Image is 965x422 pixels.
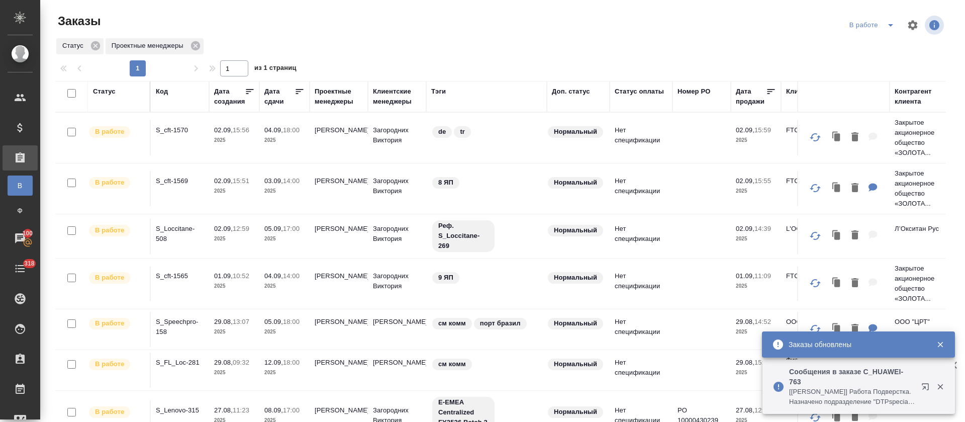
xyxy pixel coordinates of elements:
button: Клонировать [827,127,846,148]
p: 04.09, [264,272,283,280]
p: 14:00 [283,272,300,280]
p: 15:55 [754,177,771,185]
p: 05.09, [264,225,283,232]
p: 15:59 [754,126,771,134]
p: 15:51 [233,177,249,185]
div: Код [156,87,168,97]
div: Выставляет ПМ после принятия заказа от КМа [88,224,145,237]
p: В работе [95,178,124,188]
p: 01.09, [736,272,754,280]
p: 15:56 [233,126,249,134]
p: 18:00 [283,359,300,366]
div: split button [847,17,901,33]
td: Нет спецификации [610,219,672,254]
p: 18:00 [283,318,300,325]
p: 01.09, [214,272,233,280]
p: Закрытое акционерное общество «ЗОЛОТА... [895,168,943,209]
div: Статус по умолчанию для стандартных заказов [547,317,605,330]
p: 02.09, [214,177,233,185]
span: Ф [13,206,28,216]
p: 2025 [264,368,305,378]
p: S_cft-1565 [156,271,204,281]
button: Клонировать [827,178,846,199]
button: Удалить [846,127,863,148]
p: В работе [95,318,124,328]
p: Л’Окситан Рус [895,224,943,234]
div: Выставляет ПМ после принятия заказа от КМа [88,125,145,139]
p: 2025 [736,186,776,196]
p: 2025 [736,234,776,244]
p: порт бразил [480,318,521,328]
p: 02.09, [736,225,754,232]
p: В работе [95,359,124,369]
p: 29.08, [214,359,233,366]
div: Клиент [786,87,809,97]
p: 18:00 [283,126,300,134]
td: [PERSON_NAME] [310,219,368,254]
div: 9 ЯП [431,271,542,285]
p: 2025 [214,234,254,244]
p: FTC [786,125,834,135]
td: Нет спецификации [610,266,672,301]
td: [PERSON_NAME] [310,120,368,155]
td: [PERSON_NAME] [310,312,368,347]
div: Выставляет ПМ после принятия заказа от КМа [88,405,145,419]
div: Выставляет ПМ после принятия заказа от КМа [88,358,145,371]
button: Удалить [846,273,863,294]
p: Нормальный [554,127,597,137]
p: FTC [786,176,834,186]
span: Настроить таблицу [901,13,925,37]
button: Клонировать [827,273,846,294]
p: S_Speechpro-158 [156,317,204,337]
p: 29.08, [736,359,754,366]
td: [PERSON_NAME] [310,266,368,301]
p: de [438,127,446,137]
p: В работе [95,273,124,283]
button: Удалить [846,225,863,246]
p: 11:09 [754,272,771,280]
td: Загородних Виктория [368,219,426,254]
p: Закрытое акционерное общество «ЗОЛОТА... [895,118,943,158]
div: Статус по умолчанию для стандартных заказов [547,271,605,285]
p: 2025 [264,135,305,145]
p: 2025 [214,368,254,378]
p: Статус [62,41,87,51]
td: [PERSON_NAME] [368,312,426,347]
p: Сообщения в заказе C_HUAWEI-763 [789,367,915,387]
a: 100 [3,226,38,251]
p: 2025 [214,135,254,145]
p: FTC [786,271,834,281]
p: 09:32 [233,359,249,366]
p: Нормальный [554,273,597,283]
button: Удалить [846,319,863,340]
p: Нормальный [554,407,597,417]
div: Заказы обновлены [789,340,921,350]
div: 8 ЯП [431,176,542,190]
button: Открыть в новой вкладке [915,377,939,401]
div: Выставляет ПМ после принятия заказа от КМа [88,176,145,190]
button: Клонировать [827,319,846,340]
div: Контрагент клиента [895,87,943,107]
p: 14:52 [754,318,771,325]
p: 03.09, [264,177,283,185]
p: 02.09, [736,177,754,185]
p: 2025 [736,327,776,337]
p: tr [460,127,465,137]
td: Нет спецификации [610,353,672,388]
p: S_cft-1570 [156,125,204,135]
p: 11:23 [233,406,249,414]
div: Проектные менеджеры [106,38,204,54]
button: Обновить [803,176,827,200]
td: Нет спецификации [610,120,672,155]
div: Статус оплаты [615,87,664,97]
button: Закрыть [930,340,950,349]
p: 2025 [736,368,776,378]
button: Для КМ: Тема: Общие презентации о компании - в перевод на бразильский португальский [863,319,883,340]
p: 13:07 [233,318,249,325]
p: 2025 [736,135,776,145]
td: [PERSON_NAME] [310,171,368,206]
p: 2025 [214,327,254,337]
button: Обновить [803,224,827,248]
p: 9 ЯП [438,273,453,283]
p: 27.08, [214,406,233,414]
